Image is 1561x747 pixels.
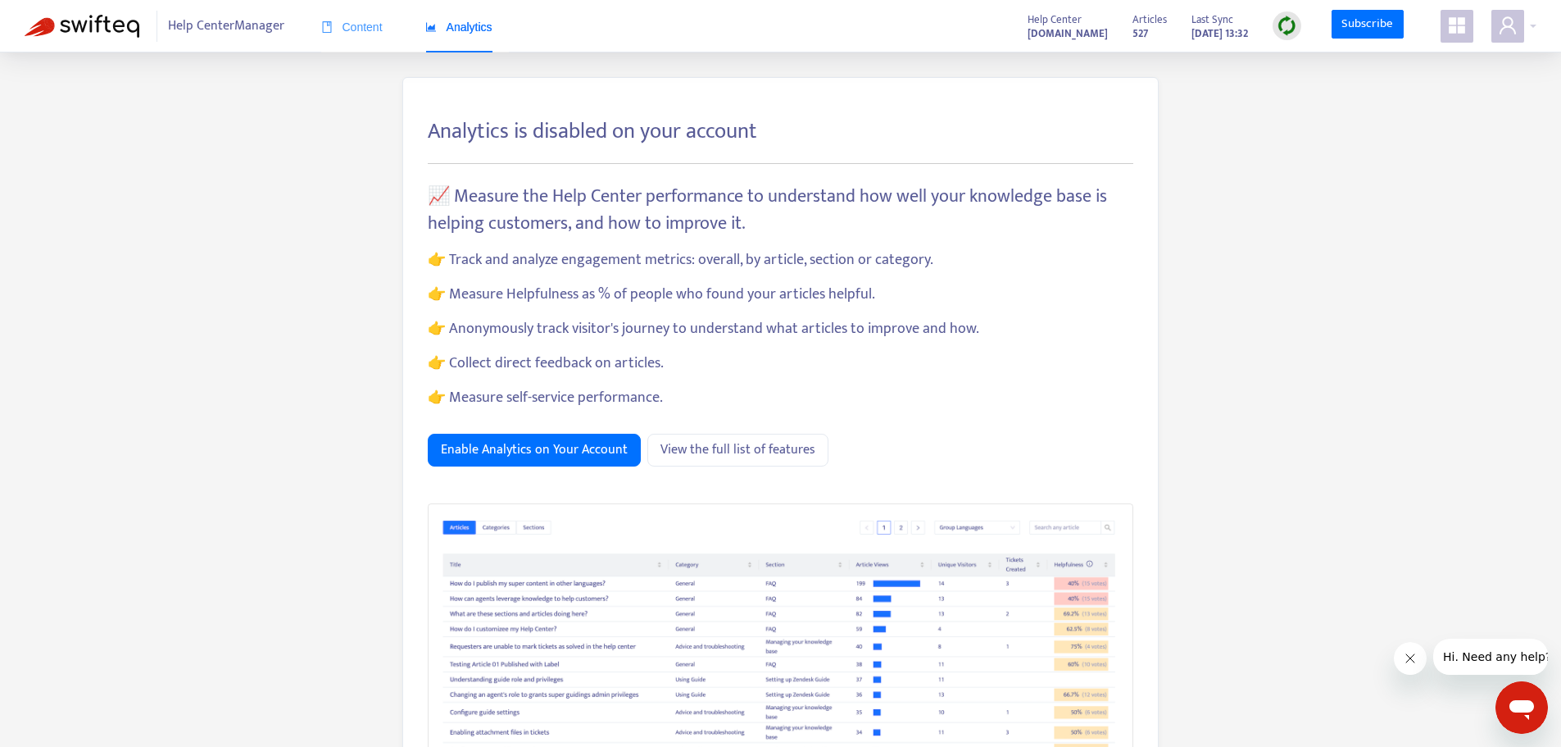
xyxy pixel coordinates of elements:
span: Content [321,20,383,34]
strong: [DOMAIN_NAME] [1028,25,1108,43]
span: Last Sync [1191,11,1233,29]
strong: [DATE] 13:32 [1191,25,1248,43]
span: book [321,21,333,33]
a: View the full list of features [647,434,828,467]
span: appstore [1447,16,1467,35]
span: Analytics [425,20,492,34]
a: [DOMAIN_NAME] [1028,24,1108,43]
a: Subscribe [1332,10,1404,39]
span: user [1498,16,1518,35]
span: View the full list of features [660,440,815,460]
span: Hi. Need any help? [10,11,118,25]
iframe: Close message [1394,642,1427,675]
span: Help Center [1028,11,1082,29]
button: Enable Analytics on Your Account [428,434,641,467]
span: Articles [1132,11,1167,29]
p: 👉 Collect direct feedback on articles. [428,353,1133,375]
p: 👉 Anonymously track visitor's journey to understand what articles to improve and how. [428,318,1133,340]
img: sync.dc5367851b00ba804db3.png [1277,16,1297,36]
h3: Analytics is disabled on your account [428,119,1133,145]
span: Help Center Manager [168,11,284,42]
strong: 527 [1132,25,1148,43]
p: 👉 Measure self-service performance. [428,387,1133,409]
span: Enable Analytics on Your Account [441,440,628,460]
iframe: Button to launch messaging window [1495,681,1548,734]
p: 👉 Measure Helpfulness as % of people who found your articles helpful. [428,284,1133,306]
p: 📈 Measure the Help Center performance to understand how well your knowledge base is helping custo... [428,183,1133,237]
iframe: Message from company [1433,639,1548,675]
img: Swifteq [25,15,139,38]
p: 👉 Track and analyze engagement metrics: overall, by article, section or category. [428,249,1133,271]
span: area-chart [425,21,437,33]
